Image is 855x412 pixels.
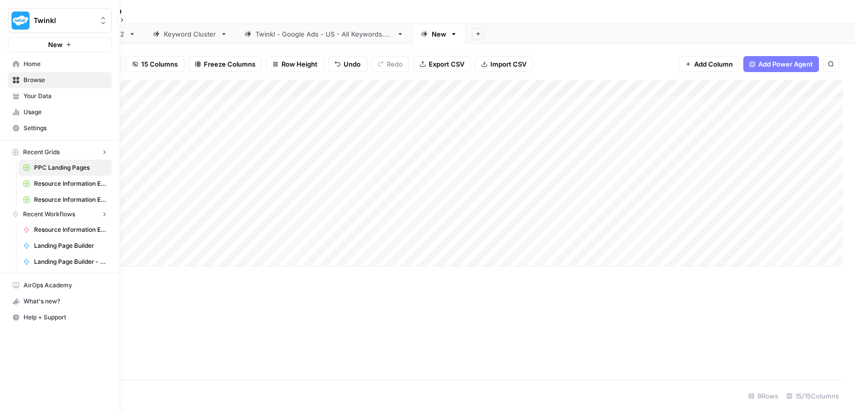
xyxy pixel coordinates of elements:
[19,254,112,270] a: Landing Page Builder - Alt 1
[490,59,526,69] span: Import CSV
[8,88,112,104] a: Your Data
[24,60,107,69] span: Home
[8,56,112,72] a: Home
[782,388,843,404] div: 15/15 Columns
[34,179,107,188] span: Resource Information Extraction Grid
[188,56,262,72] button: Freeze Columns
[8,207,112,222] button: Recent Workflows
[34,241,107,250] span: Landing Page Builder
[19,238,112,254] a: Landing Page Builder
[412,24,466,44] a: New
[34,195,107,204] span: Resource Information Extraction and Descriptions
[97,24,144,44] a: v2
[144,24,236,44] a: Keyword Cluster
[48,40,63,50] span: New
[8,37,112,52] button: New
[8,8,112,33] button: Workspace: Twinkl
[141,59,178,69] span: 15 Columns
[371,56,409,72] button: Redo
[8,309,112,325] button: Help + Support
[23,210,75,219] span: Recent Workflows
[694,59,733,69] span: Add Column
[743,56,819,72] button: Add Power Agent
[24,281,107,290] span: AirOps Academy
[8,72,112,88] a: Browse
[24,124,107,133] span: Settings
[255,29,393,39] div: Twinkl - Google Ads - US - All Keywords.csv
[475,56,533,72] button: Import CSV
[413,56,471,72] button: Export CSV
[8,277,112,293] a: AirOps Academy
[24,76,107,85] span: Browse
[679,56,739,72] button: Add Column
[236,24,412,44] a: Twinkl - Google Ads - US - All Keywords.csv
[24,108,107,117] span: Usage
[19,222,112,238] a: Resource Information Extraction
[281,59,318,69] span: Row Height
[344,59,361,69] span: Undo
[8,104,112,120] a: Usage
[19,160,112,176] a: PPC Landing Pages
[328,56,367,72] button: Undo
[8,293,112,309] button: What's new?
[164,29,216,39] div: Keyword Cluster
[8,145,112,160] button: Recent Grids
[8,120,112,136] a: Settings
[204,59,255,69] span: Freeze Columns
[266,56,324,72] button: Row Height
[432,29,446,39] div: New
[126,56,184,72] button: 15 Columns
[117,29,125,39] div: v2
[34,225,107,234] span: Resource Information Extraction
[23,148,60,157] span: Recent Grids
[744,388,782,404] div: 9 Rows
[34,257,107,266] span: Landing Page Builder - Alt 1
[9,294,111,309] div: What's new?
[387,59,403,69] span: Redo
[19,176,112,192] a: Resource Information Extraction Grid
[34,16,94,26] span: Twinkl
[24,313,107,322] span: Help + Support
[19,192,112,208] a: Resource Information Extraction and Descriptions
[34,163,107,172] span: PPC Landing Pages
[429,59,464,69] span: Export CSV
[758,59,813,69] span: Add Power Agent
[12,12,30,30] img: Twinkl Logo
[24,92,107,101] span: Your Data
